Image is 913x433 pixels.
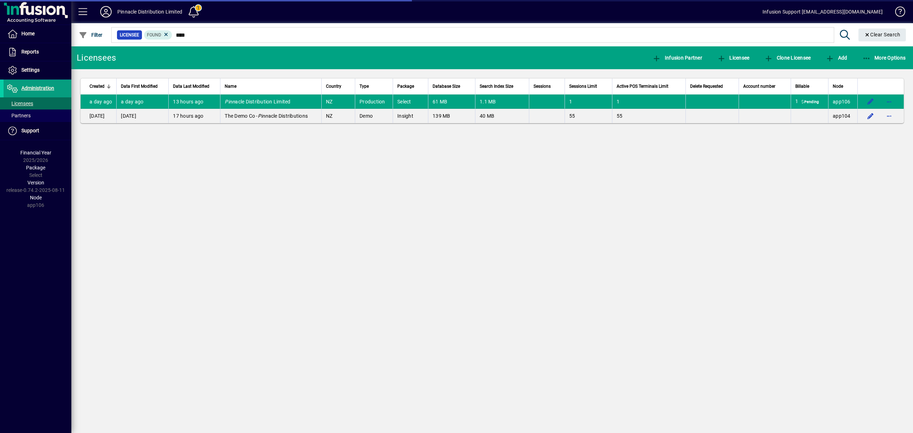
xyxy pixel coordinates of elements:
[4,109,71,122] a: Partners
[800,100,820,105] span: Pending
[791,95,828,109] td: 1
[865,96,876,107] button: Edit
[795,82,824,90] div: Billable
[27,180,44,185] span: Version
[565,95,612,109] td: 1
[883,110,895,122] button: More options
[355,109,393,123] td: Demo
[4,25,71,43] a: Home
[617,82,668,90] span: Active POS Terminals Limit
[475,95,529,109] td: 1.1 MB
[833,113,851,119] span: app104.prod.infusionbusinesssoftware.com
[26,165,45,170] span: Package
[652,55,702,61] span: Infusion Partner
[534,82,560,90] div: Sessions
[433,82,460,90] span: Database Size
[21,49,39,55] span: Reports
[393,109,428,123] td: Insight
[81,95,116,109] td: a day ago
[862,55,906,61] span: More Options
[79,32,103,38] span: Filter
[326,82,351,90] div: Country
[258,113,268,119] em: Pinn
[743,82,786,90] div: Account number
[168,95,220,109] td: 13 hours ago
[865,110,876,122] button: Edit
[762,6,883,17] div: Infusion Support [EMAIL_ADDRESS][DOMAIN_NAME]
[355,95,393,109] td: Production
[480,82,525,90] div: Search Index Size
[833,82,843,90] span: Node
[168,109,220,123] td: 17 hours ago
[864,32,901,37] span: Clear Search
[21,31,35,36] span: Home
[617,82,682,90] div: Active POS Terminals Limit
[569,82,597,90] span: Sessions Limit
[21,128,39,133] span: Support
[225,99,290,105] span: acle Distribution Limited
[433,82,471,90] div: Database Size
[833,82,853,90] div: Node
[90,82,112,90] div: Created
[397,82,424,90] div: Package
[883,96,895,107] button: More options
[121,82,158,90] span: Data First Modified
[890,1,904,25] a: Knowledge Base
[858,29,906,41] button: Clear
[4,43,71,61] a: Reports
[120,31,139,39] span: Licensee
[651,51,704,64] button: Infusion Partner
[428,95,475,109] td: 61 MB
[116,109,168,123] td: [DATE]
[77,52,116,63] div: Licensees
[826,55,847,61] span: Add
[173,82,209,90] span: Data Last Modified
[4,61,71,79] a: Settings
[225,113,308,119] span: The Demo Co - acle Distributions
[144,30,172,40] mat-chip: Found Status: Found
[690,82,734,90] div: Delete Requested
[717,55,750,61] span: Licensee
[4,97,71,109] a: Licensees
[475,109,529,123] td: 40 MB
[225,82,236,90] span: Name
[861,51,908,64] button: More Options
[612,109,686,123] td: 55
[359,82,388,90] div: Type
[21,85,54,91] span: Administration
[7,113,31,118] span: Partners
[397,82,414,90] span: Package
[7,101,33,106] span: Licensees
[428,109,475,123] td: 139 MB
[225,82,317,90] div: Name
[147,32,161,37] span: Found
[81,109,116,123] td: [DATE]
[743,82,775,90] span: Account number
[173,82,216,90] div: Data Last Modified
[30,195,42,200] span: Node
[90,82,104,90] span: Created
[824,51,849,64] button: Add
[612,95,686,109] td: 1
[21,67,40,73] span: Settings
[690,82,723,90] span: Delete Requested
[534,82,551,90] span: Sessions
[121,82,164,90] div: Data First Modified
[321,95,355,109] td: NZ
[326,82,341,90] span: Country
[833,99,851,105] span: app106.prod.infusionbusinesssoftware.com
[569,82,608,90] div: Sessions Limit
[20,150,51,156] span: Financial Year
[77,29,104,41] button: Filter
[116,95,168,109] td: a day ago
[359,82,369,90] span: Type
[393,95,428,109] td: Select
[4,122,71,140] a: Support
[715,51,751,64] button: Licensee
[117,6,182,17] div: Pinnacle Distribution Limited
[565,109,612,123] td: 55
[321,109,355,123] td: NZ
[795,82,809,90] span: Billable
[480,82,513,90] span: Search Index Size
[225,99,235,105] em: Pinn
